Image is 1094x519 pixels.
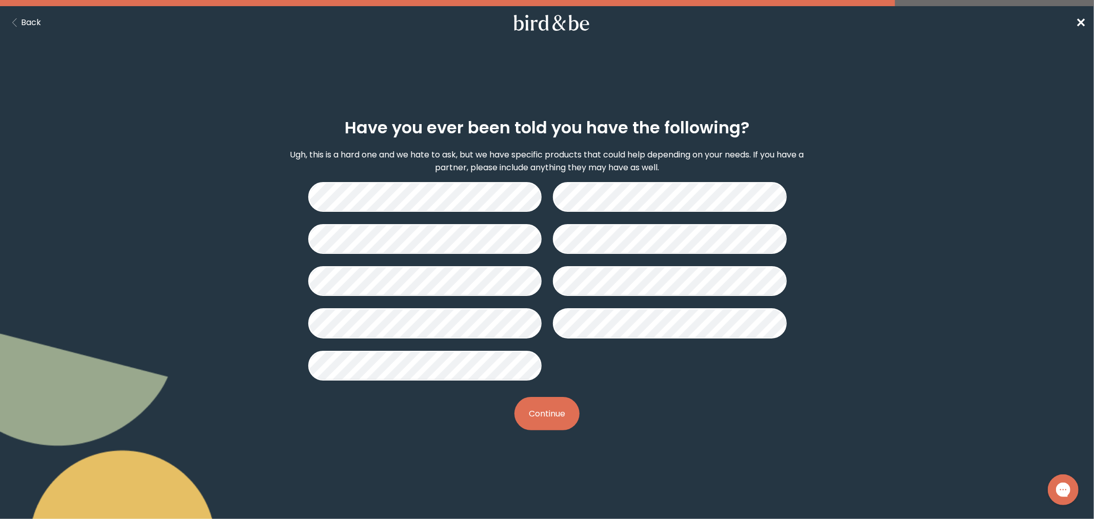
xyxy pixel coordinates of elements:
p: Ugh, this is a hard one and we hate to ask, but we have specific products that could help dependi... [282,148,812,174]
span: ✕ [1076,14,1086,31]
a: ✕ [1076,14,1086,32]
button: Back Button [8,16,41,29]
h2: Have you ever been told you have the following? [345,115,749,140]
iframe: Gorgias live chat messenger [1043,471,1084,509]
button: Continue [514,397,580,430]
